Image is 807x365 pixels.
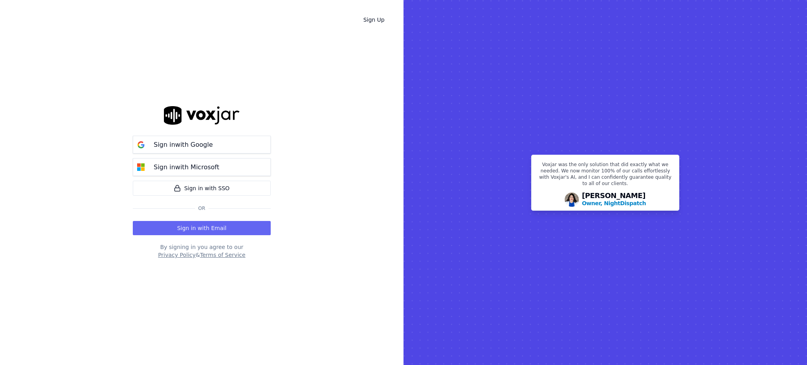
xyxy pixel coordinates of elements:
[536,161,674,190] p: Voxjar was the only solution that did exactly what we needed. We now monitor 100% of our calls ef...
[133,243,271,259] div: By signing in you agree to our &
[133,159,149,175] img: microsoft Sign in button
[195,205,208,212] span: Or
[582,192,646,207] div: [PERSON_NAME]
[133,158,271,176] button: Sign inwith Microsoft
[164,106,240,125] img: logo
[133,136,271,153] button: Sign inwith Google
[565,193,579,207] img: Avatar
[133,221,271,235] button: Sign in with Email
[158,251,195,259] button: Privacy Policy
[200,251,245,259] button: Terms of Service
[133,137,149,153] img: google Sign in button
[357,13,391,27] a: Sign Up
[133,181,271,196] a: Sign in with SSO
[154,163,219,172] p: Sign in with Microsoft
[582,199,646,207] p: Owner, NightDispatch
[154,140,213,150] p: Sign in with Google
